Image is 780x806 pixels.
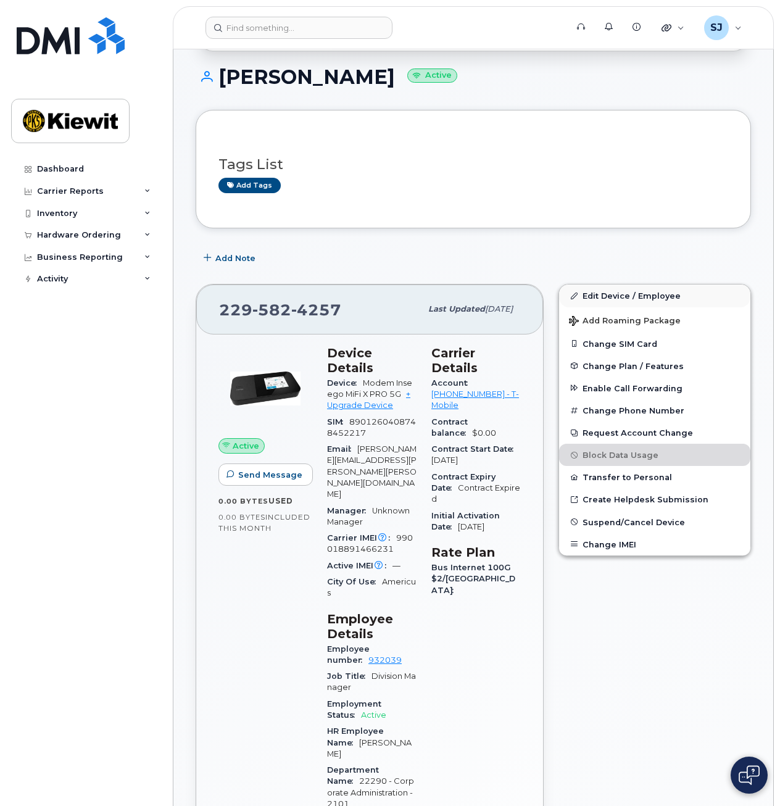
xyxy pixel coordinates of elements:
[218,512,310,533] span: included this month
[431,455,458,465] span: [DATE]
[196,66,751,88] h1: [PERSON_NAME]
[559,466,750,488] button: Transfer to Personal
[218,497,268,505] span: 0.00 Bytes
[218,157,728,172] h3: Tags List
[431,483,520,504] span: Contract Expired
[252,301,291,319] span: 582
[431,389,519,410] a: [PHONE_NUMBER] - T-Mobile
[361,710,386,720] span: Active
[218,178,281,193] a: Add tags
[583,517,685,526] span: Suspend/Cancel Device
[583,383,682,393] span: Enable Call Forwarding
[219,301,341,319] span: 229
[268,496,293,505] span: used
[327,644,370,665] span: Employee number
[327,671,416,692] span: Division Manager
[559,377,750,399] button: Enable Call Forwarding
[710,20,723,35] span: SJ
[431,417,472,438] span: Contract balance
[228,352,302,426] img: image20231002-3703462-1820iw.jpeg
[559,333,750,355] button: Change SIM Card
[392,561,400,570] span: —
[291,301,341,319] span: 4257
[327,726,384,747] span: HR Employee Name
[407,69,457,83] small: Active
[218,513,265,521] span: 0.00 Bytes
[458,522,484,531] span: [DATE]
[327,346,417,375] h3: Device Details
[327,506,372,515] span: Manager
[327,612,417,641] h3: Employee Details
[559,444,750,466] button: Block Data Usage
[196,247,266,269] button: Add Note
[327,765,379,786] span: Department Name
[428,304,485,314] span: Last updated
[327,444,357,454] span: Email
[485,304,513,314] span: [DATE]
[431,545,521,560] h3: Rate Plan
[327,506,410,526] span: Unknown Manager
[327,561,392,570] span: Active IMEI
[695,15,750,40] div: Sedrick Jennings
[559,355,750,377] button: Change Plan / Features
[327,699,381,720] span: Employment Status
[559,422,750,444] button: Request Account Change
[431,563,515,595] span: Bus Internet 100G $2/[GEOGRAPHIC_DATA]
[559,533,750,555] button: Change IMEI
[215,252,255,264] span: Add Note
[559,399,750,422] button: Change Phone Number
[327,671,371,681] span: Job Title
[472,428,496,438] span: $0.00
[559,511,750,533] button: Suspend/Cancel Device
[327,378,363,388] span: Device
[739,765,760,785] img: Open chat
[583,361,684,370] span: Change Plan / Features
[431,472,496,492] span: Contract Expiry Date
[327,417,416,438] span: 8901260408748452217
[238,469,302,481] span: Send Message
[431,444,520,454] span: Contract Start Date
[327,577,382,586] span: City Of Use
[431,378,474,388] span: Account
[327,417,349,426] span: SIM
[559,285,750,307] a: Edit Device / Employee
[205,17,392,39] input: Find something...
[559,307,750,333] button: Add Roaming Package
[327,738,412,758] span: [PERSON_NAME]
[327,444,417,499] span: [PERSON_NAME][EMAIL_ADDRESS][PERSON_NAME][PERSON_NAME][DOMAIN_NAME]
[431,511,500,531] span: Initial Activation Date
[233,440,259,452] span: Active
[559,488,750,510] a: Create Helpdesk Submission
[569,316,681,328] span: Add Roaming Package
[368,655,402,665] a: 932039
[431,346,521,375] h3: Carrier Details
[653,15,693,40] div: Quicklinks
[327,533,396,542] span: Carrier IMEI
[327,378,412,399] span: Modem Inseego MiFi X PRO 5G
[218,463,313,486] button: Send Message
